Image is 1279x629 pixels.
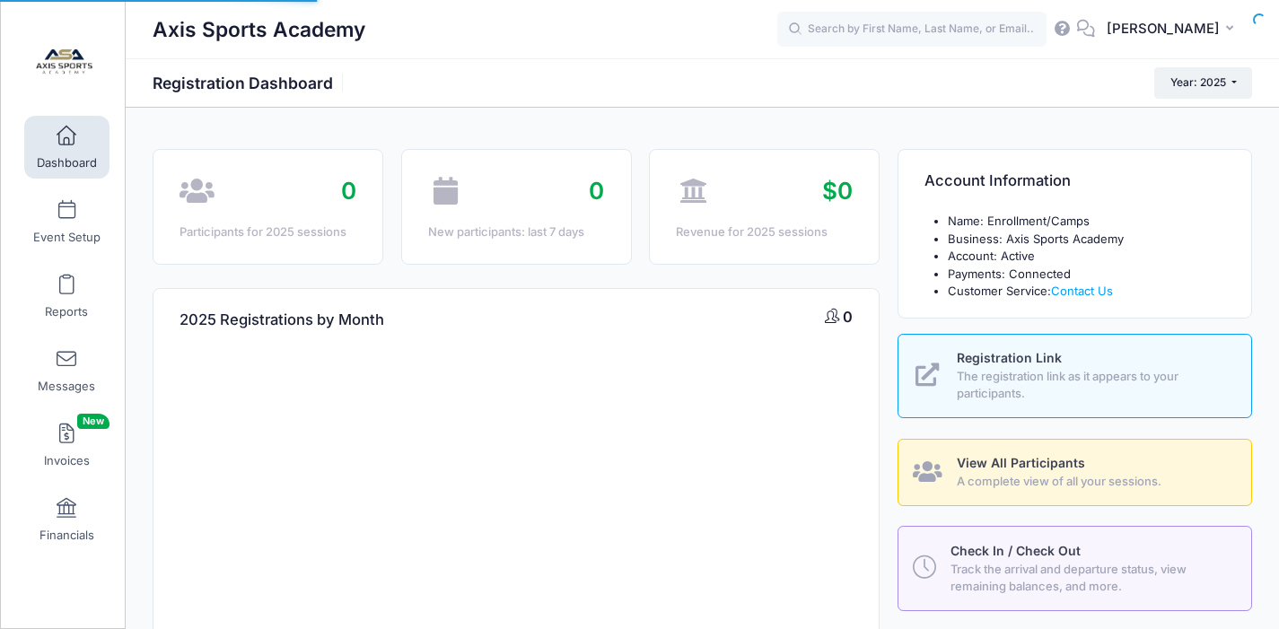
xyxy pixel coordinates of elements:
[777,12,1047,48] input: Search by First Name, Last Name, or Email...
[898,526,1252,610] a: Check In / Check Out Track the arrival and departure status, view remaining balances, and more.
[948,283,1225,301] li: Customer Service:
[153,9,365,50] h1: Axis Sports Academy
[341,177,356,205] span: 0
[38,379,95,394] span: Messages
[1095,9,1252,50] button: [PERSON_NAME]
[843,308,853,326] span: 0
[39,528,94,543] span: Financials
[948,213,1225,231] li: Name: Enrollment/Camps
[24,414,110,476] a: InvoicesNew
[822,177,853,205] span: $0
[24,488,110,551] a: Financials
[24,190,110,253] a: Event Setup
[1,19,127,104] a: Axis Sports Academy
[589,177,604,205] span: 0
[957,368,1231,403] span: The registration link as it appears to your participants.
[1107,19,1220,39] span: [PERSON_NAME]
[948,266,1225,284] li: Payments: Connected
[24,116,110,179] a: Dashboard
[24,265,110,328] a: Reports
[957,455,1085,470] span: View All Participants
[24,339,110,402] a: Messages
[45,304,88,319] span: Reports
[428,223,605,241] div: New participants: last 7 days
[898,439,1252,506] a: View All Participants A complete view of all your sessions.
[44,453,90,468] span: Invoices
[957,473,1231,491] span: A complete view of all your sessions.
[1170,75,1226,89] span: Year: 2025
[898,334,1252,418] a: Registration Link The registration link as it appears to your participants.
[950,543,1081,558] span: Check In / Check Out
[948,231,1225,249] li: Business: Axis Sports Academy
[180,223,356,241] div: Participants for 2025 sessions
[37,155,97,170] span: Dashboard
[957,350,1062,365] span: Registration Link
[1154,67,1252,98] button: Year: 2025
[1051,284,1113,298] a: Contact Us
[77,414,110,429] span: New
[924,156,1071,207] h4: Account Information
[950,561,1231,596] span: Track the arrival and departure status, view remaining balances, and more.
[676,223,853,241] div: Revenue for 2025 sessions
[153,74,348,92] h1: Registration Dashboard
[948,248,1225,266] li: Account: Active
[180,295,384,346] h4: 2025 Registrations by Month
[33,230,101,245] span: Event Setup
[31,28,98,95] img: Axis Sports Academy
